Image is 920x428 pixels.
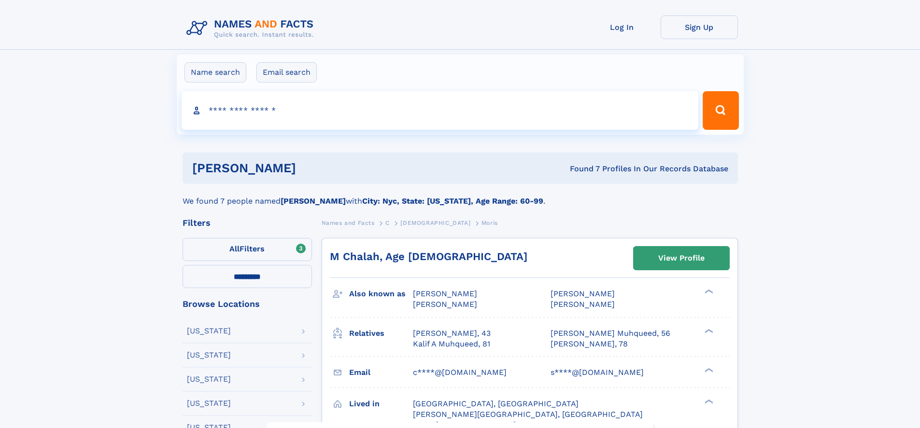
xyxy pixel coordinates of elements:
a: Log In [583,15,661,39]
div: [US_STATE] [187,375,231,383]
div: ❯ [702,289,714,295]
span: [PERSON_NAME] [413,300,477,309]
h3: Lived in [349,396,413,412]
div: Filters [183,219,312,227]
span: [DEMOGRAPHIC_DATA] [400,220,470,226]
span: All [229,244,240,253]
div: We found 7 people named with . [183,184,738,207]
span: [PERSON_NAME] [413,289,477,298]
b: [PERSON_NAME] [281,196,346,206]
a: [PERSON_NAME], 43 [413,328,491,339]
div: [US_STATE] [187,327,231,335]
b: City: Nyc, State: [US_STATE], Age Range: 60-99 [362,196,543,206]
span: Moris [481,220,498,226]
div: ❯ [702,328,714,334]
a: M Chalah, Age [DEMOGRAPHIC_DATA] [330,250,527,262]
a: Kalif A Muhqueed, 81 [413,339,490,349]
h1: [PERSON_NAME] [192,162,433,174]
a: View Profile [634,247,729,270]
a: [DEMOGRAPHIC_DATA] [400,217,470,229]
img: Logo Names and Facts [183,15,322,41]
span: [PERSON_NAME][GEOGRAPHIC_DATA], [GEOGRAPHIC_DATA] [413,410,643,419]
h3: Relatives [349,325,413,342]
a: Sign Up [661,15,738,39]
span: [PERSON_NAME] [551,300,615,309]
span: [GEOGRAPHIC_DATA], [GEOGRAPHIC_DATA] [413,399,579,408]
h3: Also known as [349,286,413,302]
div: [US_STATE] [187,400,231,407]
a: [PERSON_NAME] Muhqueed, 56 [551,328,670,339]
div: [US_STATE] [187,351,231,359]
a: C [385,217,390,229]
h3: Email [349,364,413,381]
div: Found 7 Profiles In Our Records Database [433,164,728,174]
span: [PERSON_NAME] [551,289,615,298]
input: search input [182,91,699,130]
div: Browse Locations [183,300,312,308]
button: Search Button [703,91,738,130]
label: Name search [184,62,246,83]
div: ❯ [702,367,714,373]
div: ❯ [702,398,714,404]
label: Email search [256,62,317,83]
span: C [385,220,390,226]
label: Filters [183,238,312,261]
a: [PERSON_NAME], 78 [551,339,628,349]
a: Names and Facts [322,217,375,229]
div: View Profile [658,247,705,269]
